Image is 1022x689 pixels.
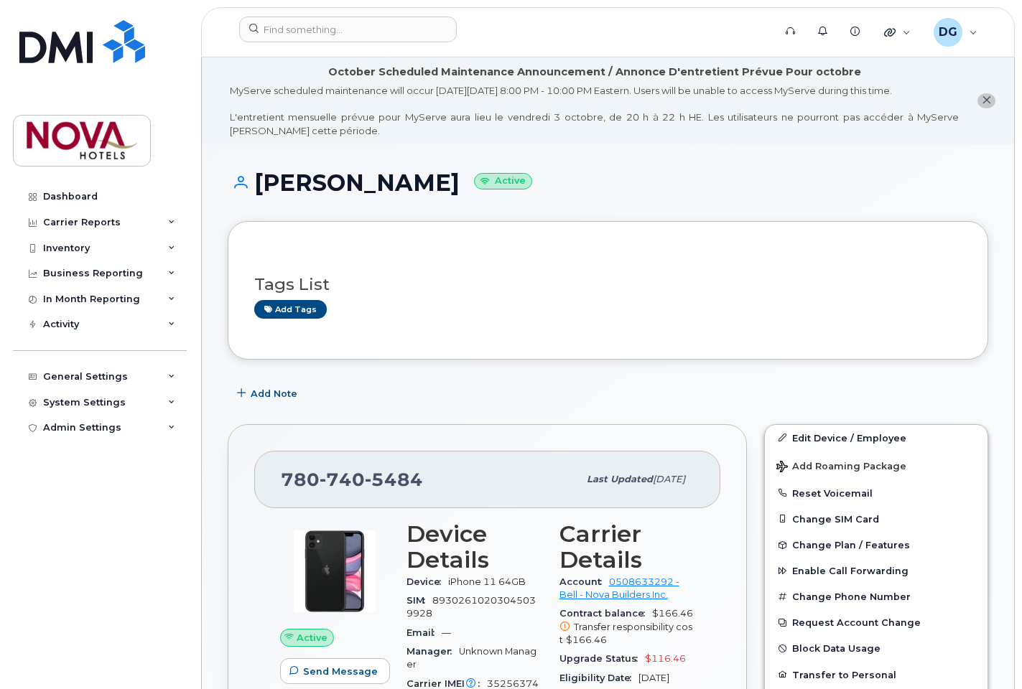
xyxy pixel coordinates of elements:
[765,451,988,480] button: Add Roaming Package
[254,300,327,318] a: Add tags
[407,576,448,587] span: Device
[792,566,909,576] span: Enable Call Forwarding
[448,576,526,587] span: iPhone 11 64GB
[407,627,442,638] span: Email
[407,646,536,670] span: Unknown Manager
[765,609,988,635] button: Request Account Change
[407,646,459,657] span: Manager
[765,425,988,451] a: Edit Device / Employee
[765,480,988,506] button: Reset Voicemail
[474,173,532,189] small: Active
[442,627,451,638] span: —
[559,521,695,573] h3: Carrier Details
[559,672,638,683] span: Eligibility Date
[765,558,988,583] button: Enable Call Forwarding
[228,381,310,407] button: Add Note
[776,461,906,474] span: Add Roaming Package
[765,635,988,661] button: Block Data Usage
[292,528,378,614] img: iPhone_11.jpg
[566,634,607,645] span: $166.46
[228,170,988,195] h1: [PERSON_NAME]
[559,608,652,619] span: Contract balance
[645,653,686,664] span: $116.46
[587,474,653,484] span: Last updated
[765,532,988,558] button: Change Plan / Features
[559,576,609,587] span: Account
[365,469,423,490] span: 5484
[407,521,542,573] h3: Device Details
[281,469,423,490] span: 780
[303,665,378,678] span: Send Message
[328,65,861,80] div: October Scheduled Maintenance Announcement / Annonce D'entretient Prévue Pour octobre
[792,540,910,550] span: Change Plan / Features
[280,658,390,684] button: Send Message
[638,672,669,683] span: [DATE]
[251,387,297,400] span: Add Note
[407,595,432,606] span: SIM
[765,662,988,688] button: Transfer to Personal
[559,608,695,647] span: $166.46
[407,678,487,689] span: Carrier IMEI
[653,474,685,484] span: [DATE]
[407,595,536,619] span: 89302610203045039928
[320,469,365,490] span: 740
[559,576,679,600] a: 0508633292 - Bell - Nova Builders Inc.
[977,93,995,108] button: close notification
[559,622,692,645] span: Transfer responsibility cost
[230,84,959,137] div: MyServe scheduled maintenance will occur [DATE][DATE] 8:00 PM - 10:00 PM Eastern. Users will be u...
[765,583,988,609] button: Change Phone Number
[254,276,962,294] h3: Tags List
[559,653,645,664] span: Upgrade Status
[297,631,327,645] span: Active
[765,506,988,532] button: Change SIM Card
